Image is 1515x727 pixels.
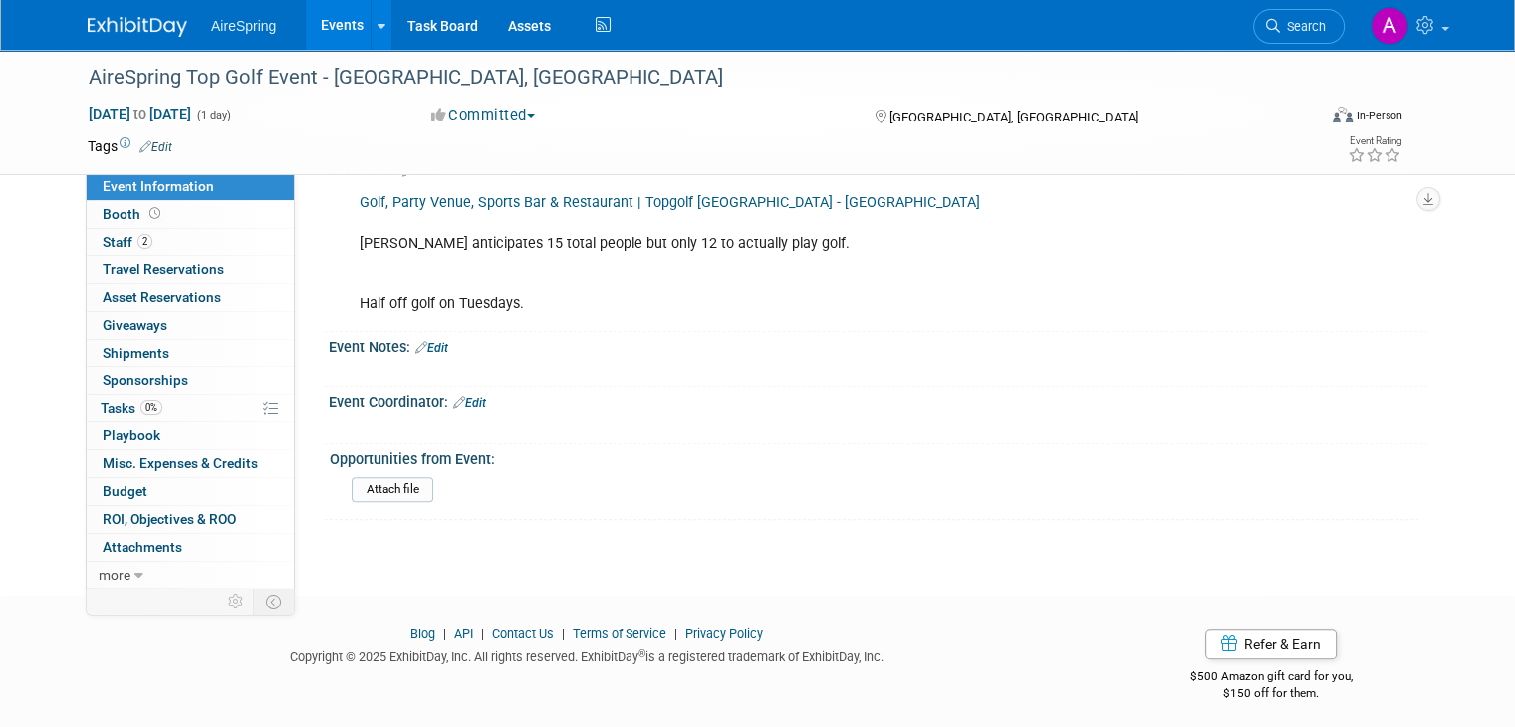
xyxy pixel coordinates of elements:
span: Sponsorships [103,372,188,388]
a: Travel Reservations [87,256,294,283]
span: Attachments [103,539,182,555]
span: to [130,106,149,121]
a: ROI, Objectives & ROO [87,506,294,533]
a: Booth [87,201,294,228]
a: Privacy Policy [685,626,763,641]
span: Staff [103,234,152,250]
div: Copyright © 2025 ExhibitDay, Inc. All rights reserved. ExhibitDay is a registered trademark of Ex... [88,643,1085,666]
a: Refer & Earn [1205,629,1337,659]
div: Event Format [1208,104,1402,133]
a: API [454,626,473,641]
a: Sponsorships [87,367,294,394]
td: Personalize Event Tab Strip [219,589,254,614]
span: Booth [103,206,164,222]
span: AireSpring [211,18,276,34]
a: Edit [453,396,486,410]
span: | [557,626,570,641]
a: more [87,562,294,589]
div: Event Rating [1348,136,1401,146]
a: Edit [415,341,448,355]
div: In-Person [1356,108,1402,122]
img: Format-Inperson.png [1333,107,1353,122]
span: Playbook [103,427,160,443]
sup: ® [638,648,645,659]
button: Committed [424,105,543,125]
div: $150 off for them. [1115,685,1427,702]
a: Misc. Expenses & Credits [87,450,294,477]
a: Giveaways [87,312,294,339]
span: | [669,626,682,641]
span: Tasks [101,400,162,416]
span: 2 [137,234,152,249]
span: [DATE] [DATE] [88,105,192,122]
td: Toggle Event Tabs [254,589,295,614]
span: Search [1280,19,1326,34]
a: Edit [139,140,172,154]
a: Tasks0% [87,395,294,422]
span: Event Information [103,178,214,194]
div: Opportunities from Event: [330,444,1418,469]
a: Playbook [87,422,294,449]
span: Travel Reservations [103,261,224,277]
img: ExhibitDay [88,17,187,37]
a: Asset Reservations [87,284,294,311]
span: Budget [103,483,147,499]
span: Booth not reserved yet [145,206,164,221]
td: Tags [88,136,172,156]
a: Terms of Service [573,626,666,641]
a: Blog [410,626,435,641]
span: 0% [140,400,162,415]
a: Contact Us [492,626,554,641]
span: (1 day) [195,109,231,121]
span: Asset Reservations [103,289,221,305]
div: [PERSON_NAME] anticipates 15 total people but only 12 to actually play golf. Half off golf on Tue... [346,183,1214,323]
span: | [438,626,451,641]
div: Event Coordinator: [329,387,1427,413]
a: Attachments [87,534,294,561]
a: Staff2 [87,229,294,256]
a: Search [1253,9,1345,44]
span: Giveaways [103,317,167,333]
span: | [476,626,489,641]
span: more [99,567,130,583]
a: Shipments [87,340,294,366]
span: Shipments [103,345,169,361]
a: Golf, Party Venue, Sports Bar & Restaurant | Topgolf [GEOGRAPHIC_DATA] - [GEOGRAPHIC_DATA] [360,194,980,211]
span: [GEOGRAPHIC_DATA], [GEOGRAPHIC_DATA] [889,110,1138,124]
img: Angie Handal [1371,7,1408,45]
a: Event Information [87,173,294,200]
div: AireSpring Top Golf Event - [GEOGRAPHIC_DATA], [GEOGRAPHIC_DATA] [82,60,1291,96]
div: Event Notes: [329,332,1427,358]
div: $500 Amazon gift card for you, [1115,655,1427,701]
a: Budget [87,478,294,505]
span: ROI, Objectives & ROO [103,511,236,527]
span: Misc. Expenses & Credits [103,455,258,471]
